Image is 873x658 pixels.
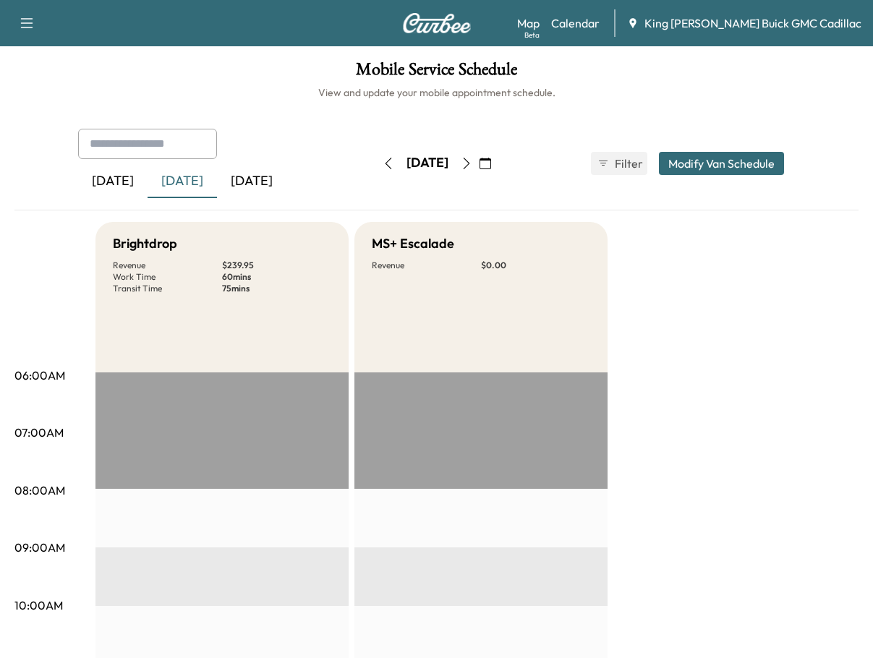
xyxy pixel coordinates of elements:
[14,85,859,100] h6: View and update your mobile appointment schedule.
[481,260,590,271] p: $ 0.00
[14,597,63,614] p: 10:00AM
[217,165,286,198] div: [DATE]
[14,367,65,384] p: 06:00AM
[615,155,641,172] span: Filter
[372,234,454,254] h5: MS+ Escalade
[78,165,148,198] div: [DATE]
[644,14,861,32] span: King [PERSON_NAME] Buick GMC Cadillac
[14,61,859,85] h1: Mobile Service Schedule
[222,283,331,294] p: 75 mins
[659,152,784,175] button: Modify Van Schedule
[524,30,540,40] div: Beta
[14,539,65,556] p: 09:00AM
[222,271,331,283] p: 60 mins
[517,14,540,32] a: MapBeta
[113,260,222,271] p: Revenue
[406,154,448,172] div: [DATE]
[222,260,331,271] p: $ 239.95
[148,165,217,198] div: [DATE]
[591,152,647,175] button: Filter
[113,234,177,254] h5: Brightdrop
[113,271,222,283] p: Work Time
[14,424,64,441] p: 07:00AM
[402,13,472,33] img: Curbee Logo
[113,283,222,294] p: Transit Time
[551,14,600,32] a: Calendar
[14,482,65,499] p: 08:00AM
[372,260,481,271] p: Revenue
